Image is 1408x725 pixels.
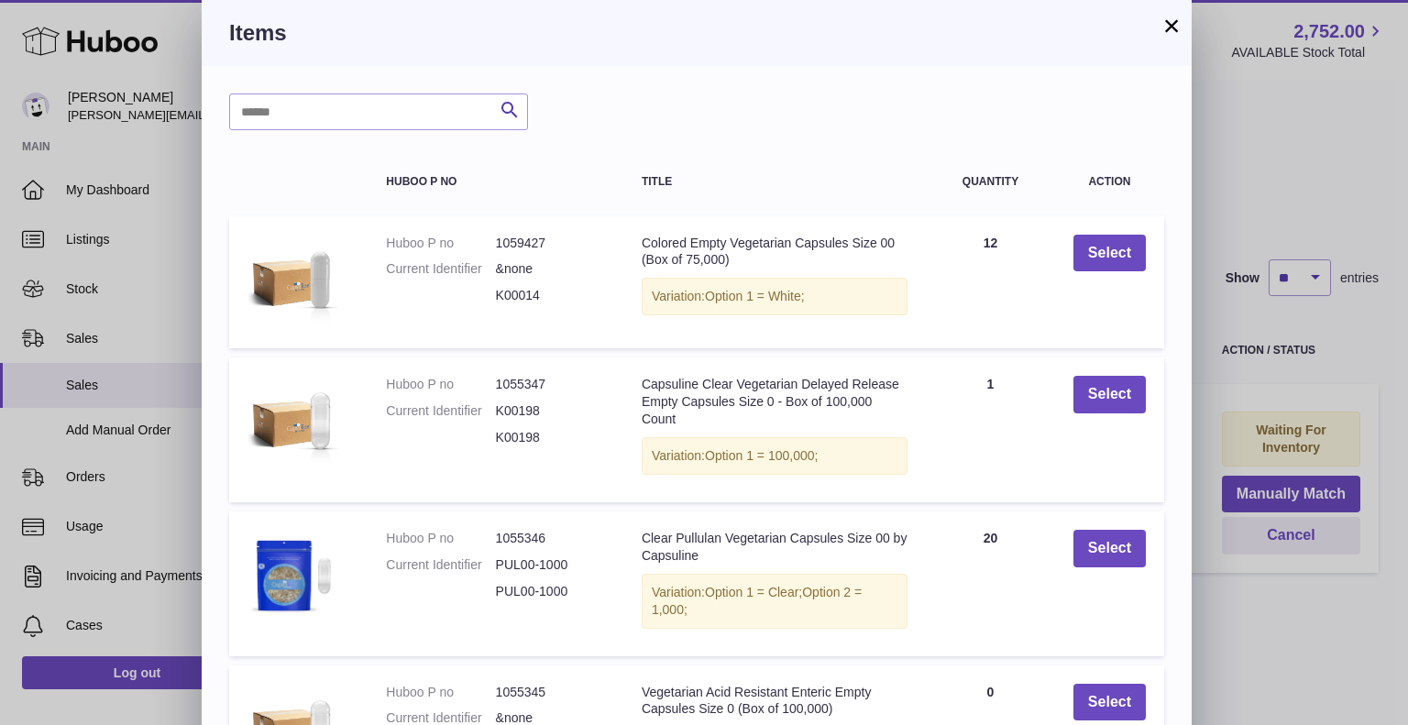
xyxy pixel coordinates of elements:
dd: 1055347 [496,376,605,393]
img: Capsuline Clear Vegetarian Delayed Release Empty Capsules Size 0 - Box of 100,000 Count [247,376,339,467]
dd: K00198 [496,429,605,446]
dt: Current Identifier [386,402,495,420]
dt: Current Identifier [386,556,495,574]
dd: 1055346 [496,530,605,547]
div: Variation: [642,278,907,315]
th: Huboo P no [368,158,623,206]
button: Select [1073,235,1146,272]
dt: Current Identifier [386,260,495,278]
dd: PUL00-1000 [496,556,605,574]
div: Clear Pullulan Vegetarian Capsules Size 00 by Capsuline [642,530,907,565]
h3: Items [229,18,1164,48]
dt: Huboo P no [386,530,495,547]
button: Select [1073,376,1146,413]
span: Option 2 = 1,000; [652,585,862,617]
dt: Huboo P no [386,376,495,393]
td: 12 [926,216,1055,349]
div: Capsuline Clear Vegetarian Delayed Release Empty Capsules Size 0 - Box of 100,000 Count [642,376,907,428]
img: Clear Pullulan Vegetarian Capsules Size 00 by Capsuline [247,530,339,621]
img: Colored Empty Vegetarian Capsules Size 00 (Box of 75,000) [247,235,339,326]
div: Vegetarian Acid Resistant Enteric Empty Capsules Size 0 (Box of 100,000) [642,684,907,719]
dd: &none [496,260,605,278]
dd: PUL00-1000 [496,583,605,600]
button: × [1160,15,1182,37]
span: Option 1 = Clear; [705,585,802,599]
dt: Huboo P no [386,235,495,252]
th: Action [1055,158,1164,206]
div: Variation: [642,437,907,475]
div: Variation: [642,574,907,629]
dt: Huboo P no [386,684,495,701]
th: Title [623,158,926,206]
dd: 1059427 [496,235,605,252]
button: Select [1073,684,1146,721]
button: Select [1073,530,1146,567]
dd: K00198 [496,402,605,420]
th: Quantity [926,158,1055,206]
dd: 1055345 [496,684,605,701]
td: 20 [926,511,1055,656]
span: Option 1 = 100,000; [705,448,818,463]
span: Option 1 = White; [705,289,805,303]
dd: K00014 [496,287,605,304]
td: 1 [926,357,1055,502]
div: Colored Empty Vegetarian Capsules Size 00 (Box of 75,000) [642,235,907,269]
